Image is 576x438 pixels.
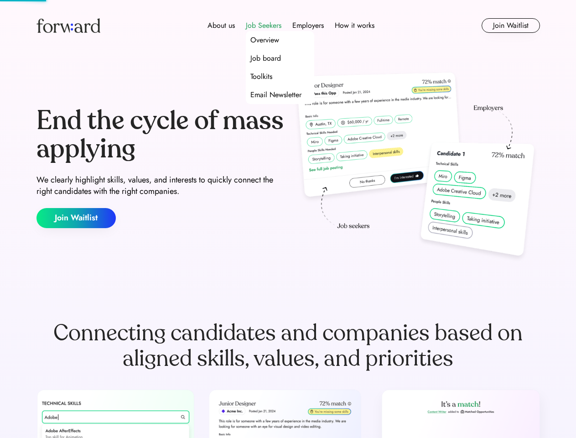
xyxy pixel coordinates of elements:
[335,20,374,31] div: How it works
[250,89,301,100] div: Email Newsletter
[36,320,540,371] div: Connecting candidates and companies based on aligned skills, values, and priorities
[250,71,272,82] div: Toolkits
[292,20,324,31] div: Employers
[292,69,540,266] img: hero-image.png
[250,53,281,64] div: Job board
[36,208,116,228] button: Join Waitlist
[246,20,281,31] div: Job Seekers
[36,107,285,163] div: End the cycle of mass applying
[482,18,540,33] button: Join Waitlist
[208,20,235,31] div: About us
[36,18,100,33] img: Forward logo
[36,174,285,197] div: We clearly highlight skills, values, and interests to quickly connect the right candidates with t...
[250,35,279,46] div: Overview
